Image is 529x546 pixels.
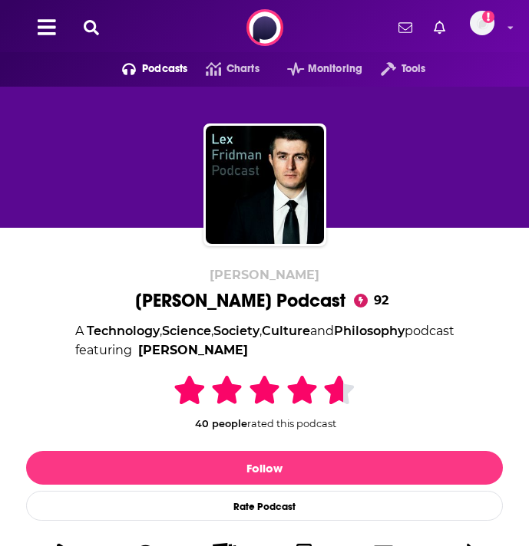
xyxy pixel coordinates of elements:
[160,324,162,338] span: ,
[142,58,187,80] span: Podcasts
[470,11,494,35] img: User Profile
[352,291,395,310] a: 92
[247,418,336,429] span: rated this podcast
[206,126,324,244] img: Lex Fridman Podcast
[246,9,283,46] img: Podchaser - Follow, Share and Rate Podcasts
[138,340,248,360] a: Lex Fridman
[195,418,247,429] span: 40 people
[482,11,494,23] svg: Add a profile image
[334,324,405,338] a: Philosophy
[213,324,260,338] a: Society
[87,324,160,338] a: Technology
[402,58,426,80] span: Tools
[269,57,362,81] button: open menu
[262,324,310,338] a: Culture
[162,324,211,338] a: Science
[226,58,260,80] span: Charts
[362,57,425,81] button: open menu
[308,58,362,80] span: Monitoring
[75,340,455,360] span: featuring
[260,324,262,338] span: ,
[359,291,395,310] span: 92
[26,491,503,521] div: Rate Podcast
[26,451,503,485] button: Follow
[150,373,380,429] div: 40 peoplerated this podcast
[75,321,455,360] div: A podcast
[211,324,213,338] span: ,
[104,57,188,81] button: open menu
[428,15,451,41] a: Show notifications dropdown
[392,15,418,41] a: Show notifications dropdown
[470,11,494,35] span: Logged in as paigerusher
[210,268,319,282] span: [PERSON_NAME]
[470,11,504,44] a: Logged in as paigerusher
[187,57,259,81] a: Charts
[310,324,334,338] span: and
